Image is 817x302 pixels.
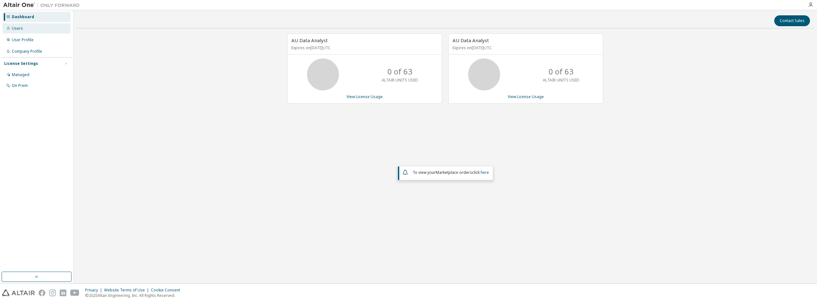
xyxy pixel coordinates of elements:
[508,94,544,99] a: View License Usage
[151,288,184,293] div: Cookie Consent
[347,94,383,99] a: View License Usage
[60,290,66,296] img: linkedin.svg
[413,170,489,175] span: To view your click
[774,15,810,26] button: Contact Sales
[39,290,45,296] img: facebook.svg
[12,26,23,31] div: Users
[543,77,579,83] p: ALTAIR UNITS USED
[4,61,38,66] div: License Settings
[481,170,489,175] a: here
[291,37,328,43] span: AU Data Analyst
[49,290,56,296] img: instagram.svg
[453,37,489,43] span: AU Data Analyst
[291,45,436,50] p: Expires on [DATE] UTC
[12,49,42,54] div: Company Profile
[453,45,597,50] p: Expires on [DATE] UTC
[3,2,83,8] img: Altair One
[70,290,79,296] img: youtube.svg
[382,77,418,83] p: ALTAIR UNITS USED
[12,37,34,43] div: User Profile
[12,83,28,88] div: On Prem
[436,170,472,175] em: Marketplace orders
[85,293,184,298] p: © 2025 Altair Engineering, Inc. All Rights Reserved.
[387,66,412,77] p: 0 of 63
[12,14,34,19] div: Dashboard
[2,290,35,296] img: altair_logo.svg
[104,288,151,293] div: Website Terms of Use
[549,66,573,77] p: 0 of 63
[85,288,104,293] div: Privacy
[12,72,29,77] div: Managed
